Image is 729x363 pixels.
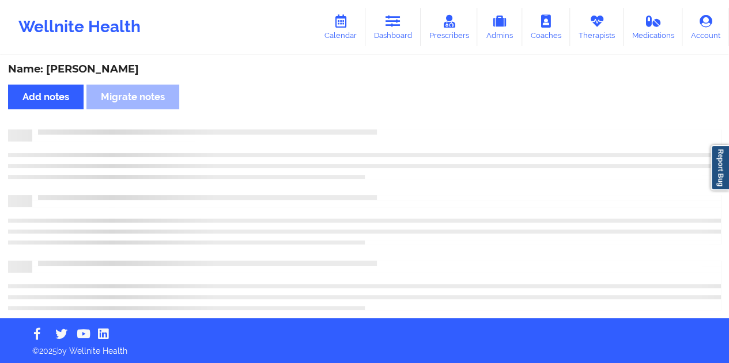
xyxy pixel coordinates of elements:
[522,8,570,46] a: Coaches
[570,8,624,46] a: Therapists
[682,8,729,46] a: Account
[365,8,421,46] a: Dashboard
[477,8,522,46] a: Admins
[624,8,683,46] a: Medications
[8,63,721,76] div: Name: [PERSON_NAME]
[8,85,84,109] button: Add notes
[316,8,365,46] a: Calendar
[711,145,729,190] a: Report Bug
[24,337,705,357] p: © 2025 by Wellnite Health
[421,8,478,46] a: Prescribers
